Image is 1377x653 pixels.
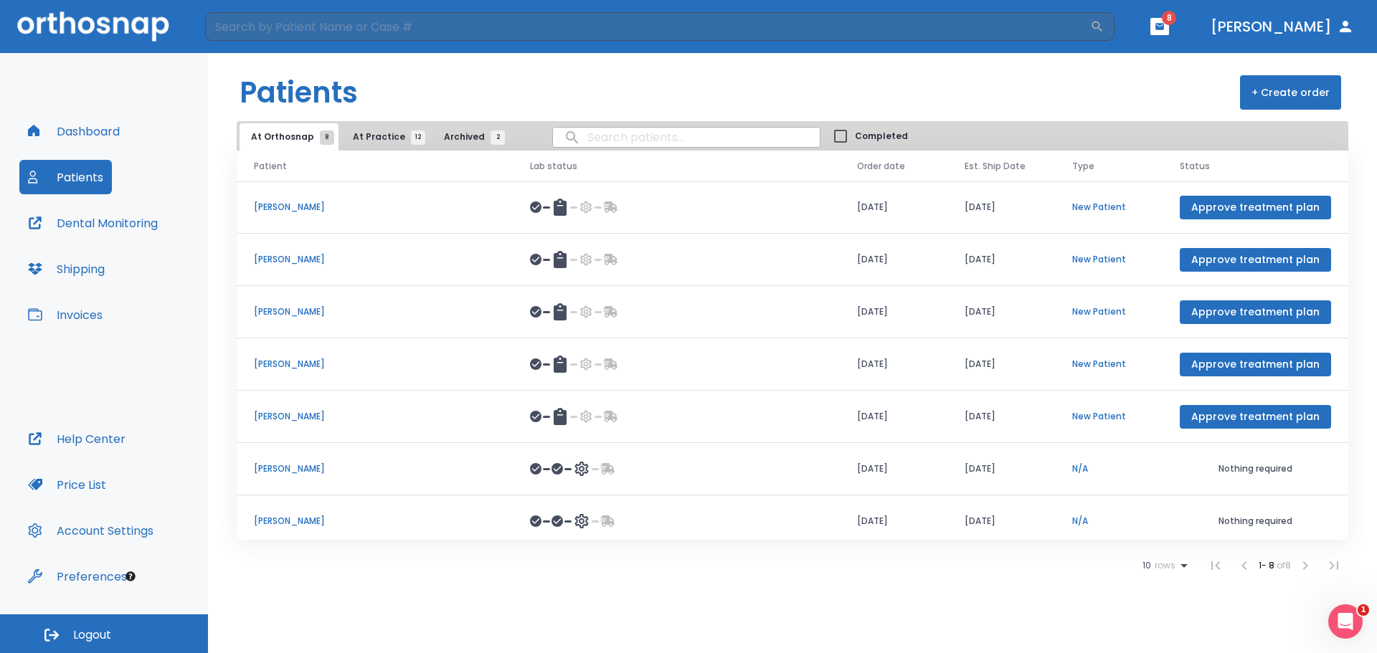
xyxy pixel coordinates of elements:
[855,130,908,143] span: Completed
[1072,305,1145,318] p: New Patient
[947,443,1055,495] td: [DATE]
[1162,11,1176,25] span: 8
[205,12,1090,41] input: Search by Patient Name or Case #
[1142,561,1151,571] span: 10
[1072,462,1145,475] p: N/A
[1072,358,1145,371] p: New Patient
[1358,604,1369,616] span: 1
[840,391,947,443] td: [DATE]
[1180,405,1331,429] button: Approve treatment plan
[947,338,1055,391] td: [DATE]
[19,421,134,456] button: Help Center
[1259,559,1277,571] span: 1 - 8
[947,181,1055,234] td: [DATE]
[1072,160,1094,173] span: Type
[1072,253,1145,266] p: New Patient
[73,627,111,643] span: Logout
[254,253,496,266] p: [PERSON_NAME]
[530,160,577,173] span: Lab status
[1072,410,1145,423] p: New Patient
[1205,14,1360,39] button: [PERSON_NAME]
[320,130,334,145] span: 8
[254,160,287,173] span: Patient
[840,234,947,286] td: [DATE]
[1180,462,1331,475] p: Nothing required
[19,559,136,594] button: Preferences
[254,410,496,423] p: [PERSON_NAME]
[19,467,115,502] button: Price List
[553,123,820,151] input: search
[947,286,1055,338] td: [DATE]
[1151,561,1175,571] span: rows
[1180,248,1331,272] button: Approve treatment plan
[840,286,947,338] td: [DATE]
[254,358,496,371] p: [PERSON_NAME]
[1072,201,1145,214] p: New Patient
[1180,196,1331,219] button: Approve treatment plan
[857,160,905,173] span: Order date
[17,11,169,41] img: Orthosnap
[254,201,496,214] p: [PERSON_NAME]
[240,123,512,151] div: tabs
[19,160,112,194] button: Patients
[124,570,137,583] div: Tooltip anchor
[19,252,113,286] button: Shipping
[965,160,1026,173] span: Est. Ship Date
[1277,559,1291,571] span: of 8
[947,234,1055,286] td: [DATE]
[19,297,111,332] button: Invoices
[1180,160,1210,173] span: Status
[840,495,947,548] td: [DATE]
[947,391,1055,443] td: [DATE]
[19,114,128,148] button: Dashboard
[491,130,505,145] span: 2
[240,71,358,114] h1: Patients
[1180,515,1331,528] p: Nothing required
[1180,300,1331,324] button: Approve treatment plan
[254,305,496,318] p: [PERSON_NAME]
[840,443,947,495] td: [DATE]
[19,513,162,548] button: Account Settings
[1328,604,1363,639] iframe: Intercom live chat
[1180,353,1331,376] button: Approve treatment plan
[254,462,496,475] p: [PERSON_NAME]
[947,495,1055,548] td: [DATE]
[353,130,418,143] span: At Practice
[411,130,425,145] span: 12
[254,515,496,528] p: [PERSON_NAME]
[1072,515,1145,528] p: N/A
[840,338,947,391] td: [DATE]
[840,181,947,234] td: [DATE]
[19,206,166,240] button: Dental Monitoring
[444,130,498,143] span: Archived
[1240,75,1341,110] button: + Create order
[251,130,327,143] span: At Orthosnap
